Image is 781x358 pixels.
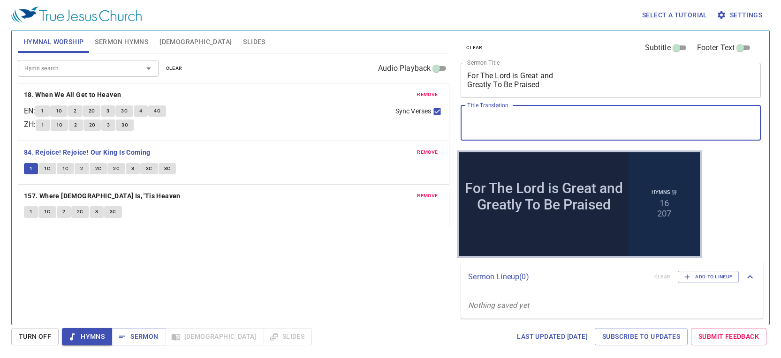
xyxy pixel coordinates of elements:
[121,121,128,129] span: 3C
[69,331,105,343] span: Hymns
[62,328,112,345] button: Hymns
[24,206,38,217] button: 1
[90,163,107,174] button: 2C
[140,163,158,174] button: 3C
[110,208,116,216] span: 3C
[24,105,35,117] p: EN :
[101,105,115,117] button: 3
[411,89,443,100] button: remove
[38,206,56,217] button: 1C
[461,261,763,292] div: Sermon Lineup(0)clearAdd to Lineup
[24,119,36,130] p: ZH :
[678,271,739,283] button: Add to Lineup
[35,105,49,117] button: 1
[378,63,431,74] span: Audio Playback
[95,164,102,173] span: 2C
[83,119,101,131] button: 2C
[602,331,680,343] span: Subscribe to Updates
[90,206,104,217] button: 3
[148,105,166,117] button: 4C
[698,331,759,343] span: Submit Feedback
[19,331,51,343] span: Turn Off
[154,107,160,115] span: 4C
[466,44,483,52] span: clear
[83,105,101,117] button: 2C
[104,206,122,217] button: 3C
[95,208,98,216] span: 3
[11,328,59,345] button: Turn Off
[243,36,265,48] span: Slides
[24,190,182,202] button: 157. Where [DEMOGRAPHIC_DATA] Is, 'Tis Heaven
[719,9,762,21] span: Settings
[101,119,115,131] button: 3
[107,121,110,129] span: 3
[56,107,62,115] span: 1C
[131,164,134,173] span: 3
[41,121,44,129] span: 1
[50,105,68,117] button: 1C
[417,90,438,99] span: remove
[30,164,32,173] span: 1
[160,63,188,74] button: clear
[36,119,50,131] button: 1
[68,105,82,117] button: 2
[74,107,76,115] span: 2
[467,71,754,89] textarea: For The Lord is Great and Greatly To Be Praised
[457,150,702,258] iframe: from-child
[119,331,158,343] span: Sermon
[146,164,152,173] span: 3C
[142,62,155,75] button: Open
[89,121,96,129] span: 2C
[38,163,56,174] button: 1C
[411,147,443,158] button: remove
[159,163,176,174] button: 3C
[80,164,83,173] span: 2
[106,107,109,115] span: 3
[24,147,152,158] button: 84. Rejoice! Rejoice! Our King Is Coming
[57,206,71,217] button: 2
[23,36,84,48] span: Hymnal Worship
[411,190,443,201] button: remove
[513,328,591,345] a: Last updated [DATE]
[113,164,120,173] span: 2C
[159,36,232,48] span: [DEMOGRAPHIC_DATA]
[56,121,63,129] span: 1C
[115,105,133,117] button: 3C
[30,208,32,216] span: 1
[595,328,688,345] a: Subscribe to Updates
[24,89,123,101] button: 18. When We All Get to Heaven
[41,107,44,115] span: 1
[139,107,142,115] span: 4
[62,208,65,216] span: 2
[71,206,89,217] button: 2C
[62,164,69,173] span: 1C
[77,208,83,216] span: 2C
[461,42,488,53] button: clear
[24,147,151,158] b: 84. Rejoice! Rejoice! Our King Is Coming
[107,163,125,174] button: 2C
[395,106,431,116] span: Sync Verses
[51,119,68,131] button: 1C
[68,119,83,131] button: 2
[126,163,140,174] button: 3
[44,208,51,216] span: 1C
[75,163,89,174] button: 2
[89,107,95,115] span: 2C
[121,107,128,115] span: 3C
[24,190,181,202] b: 157. Where [DEMOGRAPHIC_DATA] Is, 'Tis Heaven
[164,164,171,173] span: 3C
[642,9,707,21] span: Select a tutorial
[684,273,733,281] span: Add to Lineup
[468,301,529,310] i: Nothing saved yet
[417,192,438,200] span: remove
[116,119,134,131] button: 3C
[468,271,647,283] p: Sermon Lineup ( 0 )
[697,42,735,53] span: Footer Text
[691,328,766,345] a: Submit Feedback
[112,328,166,345] button: Sermon
[11,7,142,23] img: True Jesus Church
